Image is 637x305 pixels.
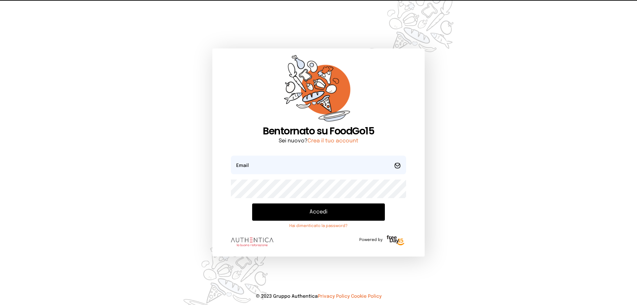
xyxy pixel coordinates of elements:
button: Accedi [252,203,385,221]
a: Cookie Policy [351,294,382,299]
p: Sei nuovo? [231,137,406,145]
img: sticker-orange.65babaf.png [284,55,353,125]
span: Powered by [359,237,383,243]
a: Hai dimenticato la password? [252,223,385,229]
h1: Bentornato su FoodGo15 [231,125,406,137]
a: Crea il tuo account [308,138,358,144]
img: logo.8f33a47.png [231,238,273,246]
a: Privacy Policy [318,294,350,299]
img: logo-freeday.3e08031.png [385,234,406,247]
p: © 2023 Gruppo Authentica [11,293,626,300]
